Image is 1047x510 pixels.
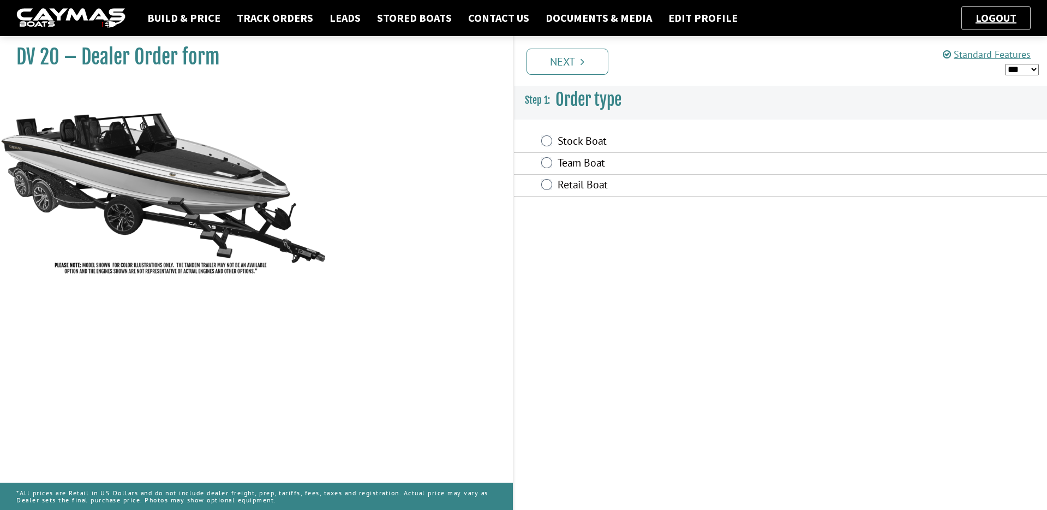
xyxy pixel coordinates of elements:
label: Team Boat [558,156,852,172]
a: Edit Profile [663,11,743,25]
a: Logout [970,11,1022,25]
a: Leads [324,11,366,25]
a: Contact Us [463,11,535,25]
label: Retail Boat [558,178,852,194]
p: *All prices are Retail in US Dollars and do not include dealer freight, prep, tariffs, fees, taxe... [16,484,496,509]
img: caymas-dealer-connect-2ed40d3bc7270c1d8d7ffb4b79bf05adc795679939227970def78ec6f6c03838.gif [16,8,125,28]
a: Documents & Media [540,11,657,25]
a: Build & Price [142,11,226,25]
a: Next [527,49,608,75]
a: Stored Boats [372,11,457,25]
a: Track Orders [231,11,319,25]
label: Stock Boat [558,134,852,150]
a: Standard Features [943,48,1031,61]
h1: DV 20 – Dealer Order form [16,45,486,69]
